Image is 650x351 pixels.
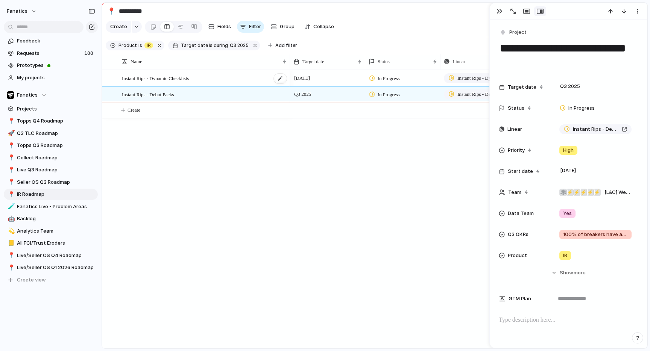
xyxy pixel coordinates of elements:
span: Target date [302,58,324,65]
div: 📍Live/Seller OS Q1 2026 Roadmap [4,262,98,273]
div: ⚡ [593,189,601,196]
span: Instant Rips - Debut Packs [573,126,619,133]
div: 📍 [8,263,13,272]
div: ⚡ [586,189,594,196]
a: 📍Live/Seller OS Q4 Roadmap [4,250,98,261]
button: Filter [237,21,264,33]
a: 📍IR Roadmap [4,189,98,200]
span: Instant Rips - Debut Packs [457,91,500,98]
button: Create view [4,274,98,286]
span: Requests [17,50,82,57]
a: Instant Rips - Dynamic Checklists [444,73,512,83]
span: more [574,269,586,277]
span: Seller OS Q3 Roadmap [17,179,95,186]
a: 📍Seller OS Q3 Roadmap [4,177,98,188]
span: All FCI/Trust Eroders [17,239,95,247]
a: 📍Live Q3 Roadmap [4,164,98,175]
div: ⚡ [573,189,580,196]
span: Product [118,42,137,49]
button: 📍 [7,252,14,259]
button: 📍 [7,117,14,125]
span: IR [563,252,567,259]
span: Feedback [17,37,95,45]
button: 📍 [7,154,14,162]
span: Fields [217,23,231,30]
div: 📍 [8,251,13,260]
div: 📍 [8,166,13,174]
span: 100% of breakers have access to debut packs by 8/15; 7,500 debut packs issues by [DATE] [563,231,628,238]
span: IR Roadmap [17,191,95,198]
button: IR [143,41,155,50]
span: Fanatics Live - Problem Areas [17,203,95,210]
span: Target date [508,83,536,91]
a: Requests100 [4,48,98,59]
span: High [563,147,574,154]
div: 📒 [8,239,13,248]
span: Product [508,252,527,259]
button: Showmore [499,266,638,280]
span: Linear [507,126,522,133]
button: Collapse [301,21,337,33]
span: Live/Seller OS Q4 Roadmap [17,252,95,259]
span: GTM Plan [509,295,531,303]
div: 💫 [8,227,13,235]
span: Live Q3 Roadmap [17,166,95,174]
button: 📍 [7,264,14,271]
span: Live/Seller OS Q1 2026 Roadmap [17,264,95,271]
button: 🚀 [7,130,14,137]
span: Q3 2025 [230,42,249,49]
a: 📍Collect Roadmap [4,152,98,163]
span: Yes [563,210,572,217]
button: is [137,41,144,50]
button: 📍 [7,166,14,174]
span: Instant Rips - Dynamic Checklists [122,74,189,82]
button: 📒 [7,239,14,247]
button: 🤖 [7,215,14,222]
span: Q3 TLC Roadmap [17,130,95,137]
div: 📍 [107,6,115,16]
span: In Progress [378,75,400,82]
div: 📍Topps Q3 Roadmap [4,140,98,151]
div: 📍 [8,153,13,162]
button: 📍 [105,5,117,17]
span: Q3 OKRs [508,231,529,238]
button: Project [498,27,529,38]
button: 📍 [7,142,14,149]
button: 💫 [7,227,14,235]
button: isduring [208,41,229,50]
span: [L&C] Web , [L&C] Backend , [L&C] iOS , [L&C] Android , Design Team , Live [604,189,632,196]
span: Analytics Team [17,227,95,235]
span: Topps Q3 Roadmap [17,142,95,149]
span: Q3 2025 [558,82,582,91]
span: Status [508,104,524,112]
span: Team [508,189,521,196]
span: is [138,42,142,49]
span: fanatics [7,8,27,15]
div: 📒All FCI/Trust Eroders [4,238,98,249]
span: Prototypes [17,62,95,69]
button: Fanatics [4,89,98,101]
a: 🧪Fanatics Live - Problem Areas [4,201,98,212]
span: Create [128,106,140,114]
a: Instant Rips - Debut Packs [559,124,632,134]
a: 🚀Q3 TLC Roadmap [4,128,98,139]
div: 📍 [8,117,13,126]
button: Group [267,21,298,33]
div: 📍Topps Q4 Roadmap [4,115,98,127]
span: Q3 2025 [292,90,313,99]
span: Show [560,269,573,277]
a: Projects [4,103,98,115]
span: Project [509,29,527,36]
a: 💫Analytics Team [4,225,98,237]
a: Feedback [4,35,98,47]
span: during [213,42,228,49]
span: IR [147,42,151,49]
button: fanatics [3,5,41,17]
span: Backlog [17,215,95,222]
